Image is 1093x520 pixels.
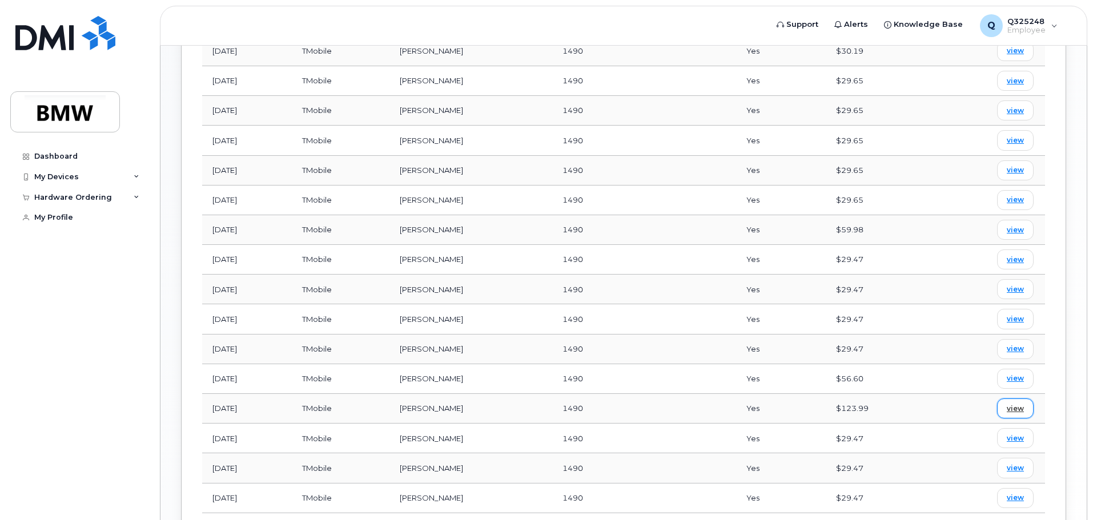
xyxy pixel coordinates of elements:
[836,224,922,235] div: $59.98
[202,394,292,424] td: [DATE]
[836,463,922,474] div: $29.47
[844,19,868,30] span: Alerts
[389,245,552,275] td: [PERSON_NAME]
[736,424,826,453] td: Yes
[997,339,1034,359] a: view
[389,156,552,186] td: [PERSON_NAME]
[202,245,292,275] td: [DATE]
[736,483,826,513] td: Yes
[997,309,1034,329] a: view
[562,195,583,204] span: 1490
[736,394,826,424] td: Yes
[292,424,389,453] td: TMobile
[736,96,826,126] td: Yes
[997,41,1034,61] a: view
[972,14,1066,37] div: Q325248
[292,364,389,394] td: TMobile
[292,37,389,66] td: TMobile
[786,19,818,30] span: Support
[1043,470,1084,511] iframe: Messenger Launcher
[562,106,583,115] span: 1490
[1007,344,1024,354] span: view
[562,166,583,175] span: 1490
[736,126,826,155] td: Yes
[987,19,995,33] span: Q
[736,364,826,394] td: Yes
[1007,463,1024,473] span: view
[1007,165,1024,175] span: view
[736,453,826,483] td: Yes
[736,334,826,364] td: Yes
[562,374,583,383] span: 1490
[1007,314,1024,324] span: view
[389,66,552,96] td: [PERSON_NAME]
[836,135,922,146] div: $29.65
[389,334,552,364] td: [PERSON_NAME]
[292,156,389,186] td: TMobile
[836,46,922,57] div: $30.19
[389,424,552,453] td: [PERSON_NAME]
[202,37,292,66] td: [DATE]
[292,245,389,275] td: TMobile
[836,165,922,176] div: $29.65
[389,304,552,334] td: [PERSON_NAME]
[562,76,583,85] span: 1490
[836,373,922,384] div: $56.60
[997,249,1034,269] a: view
[876,13,971,36] a: Knowledge Base
[202,453,292,483] td: [DATE]
[1007,225,1024,235] span: view
[292,215,389,245] td: TMobile
[1007,135,1024,146] span: view
[389,483,552,513] td: [PERSON_NAME]
[292,126,389,155] td: TMobile
[389,275,552,304] td: [PERSON_NAME]
[1007,255,1024,265] span: view
[997,100,1034,120] a: view
[997,130,1034,150] a: view
[736,186,826,215] td: Yes
[736,66,826,96] td: Yes
[562,344,583,353] span: 1490
[202,334,292,364] td: [DATE]
[562,463,583,473] span: 1490
[826,13,876,36] a: Alerts
[836,195,922,205] div: $29.65
[1007,284,1024,295] span: view
[202,156,292,186] td: [DATE]
[202,364,292,394] td: [DATE]
[292,186,389,215] td: TMobile
[997,220,1034,240] a: view
[562,255,583,264] span: 1490
[389,215,552,245] td: [PERSON_NAME]
[562,315,583,324] span: 1490
[1007,373,1024,384] span: view
[1007,433,1024,444] span: view
[997,398,1034,418] a: view
[997,279,1034,299] a: view
[562,225,583,234] span: 1490
[997,190,1034,210] a: view
[292,334,389,364] td: TMobile
[1007,195,1024,205] span: view
[389,186,552,215] td: [PERSON_NAME]
[292,275,389,304] td: TMobile
[736,215,826,245] td: Yes
[836,403,922,414] div: $123.99
[562,136,583,145] span: 1490
[1007,106,1024,116] span: view
[1007,76,1024,86] span: view
[562,493,583,502] span: 1490
[202,304,292,334] td: [DATE]
[1007,26,1046,35] span: Employee
[736,156,826,186] td: Yes
[1007,46,1024,56] span: view
[997,488,1034,508] a: view
[736,37,826,66] td: Yes
[202,126,292,155] td: [DATE]
[562,404,583,413] span: 1490
[389,453,552,483] td: [PERSON_NAME]
[562,285,583,294] span: 1490
[202,215,292,245] td: [DATE]
[836,75,922,86] div: $29.65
